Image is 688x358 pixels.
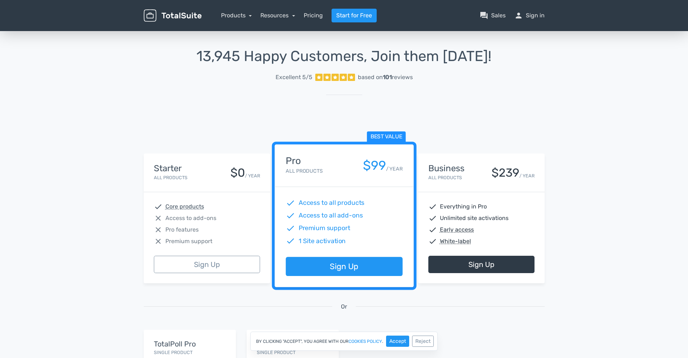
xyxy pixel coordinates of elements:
[250,332,438,351] div: By clicking "Accept", you agree with our .
[428,237,437,246] span: check
[154,214,163,223] span: close
[154,256,260,273] a: Sign Up
[519,172,535,179] small: / YEAR
[165,214,216,223] span: Access to add-ons
[165,225,199,234] span: Pro features
[341,302,347,311] span: Or
[154,164,187,173] h4: Starter
[440,202,487,211] span: Everything in Pro
[480,11,488,20] span: question_answer
[514,11,523,20] span: person
[480,11,506,20] a: question_answerSales
[230,167,245,179] div: $0
[154,175,187,180] small: All Products
[286,236,295,246] span: check
[144,48,545,64] h1: 13,945 Happy Customers, Join them [DATE]!
[383,74,392,81] strong: 101
[298,236,346,246] span: 1 Site activation
[144,70,545,85] a: Excellent 5/5 based on101reviews
[428,225,437,234] span: check
[440,225,474,234] abbr: Early access
[367,131,406,143] span: Best value
[298,198,364,208] span: Access to all products
[440,237,471,246] abbr: White-label
[428,214,437,223] span: check
[286,156,323,166] h4: Pro
[154,350,192,355] small: Single Product
[276,73,312,82] span: Excellent 5/5
[440,214,509,223] span: Unlimited site activations
[428,164,464,173] h4: Business
[428,175,462,180] small: All Products
[165,202,204,211] abbr: Core products
[386,165,402,173] small: / YEAR
[286,257,402,276] a: Sign Up
[154,237,163,246] span: close
[386,336,409,347] button: Accept
[154,225,163,234] span: close
[260,12,295,19] a: Resources
[257,350,295,355] small: Single Product
[428,256,535,273] a: Sign Up
[286,198,295,208] span: check
[286,168,323,174] small: All Products
[286,224,295,233] span: check
[154,202,163,211] span: check
[221,12,252,19] a: Products
[286,211,295,220] span: check
[492,167,519,179] div: $239
[298,224,350,233] span: Premium support
[298,211,363,220] span: Access to all add-ons
[514,11,545,20] a: personSign in
[304,11,323,20] a: Pricing
[428,202,437,211] span: check
[349,339,382,344] a: cookies policy
[165,237,212,246] span: Premium support
[144,9,202,22] img: TotalSuite for WordPress
[332,9,377,22] a: Start for Free
[412,336,434,347] button: Reject
[245,172,260,179] small: / YEAR
[363,159,386,173] div: $99
[358,73,413,82] div: based on reviews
